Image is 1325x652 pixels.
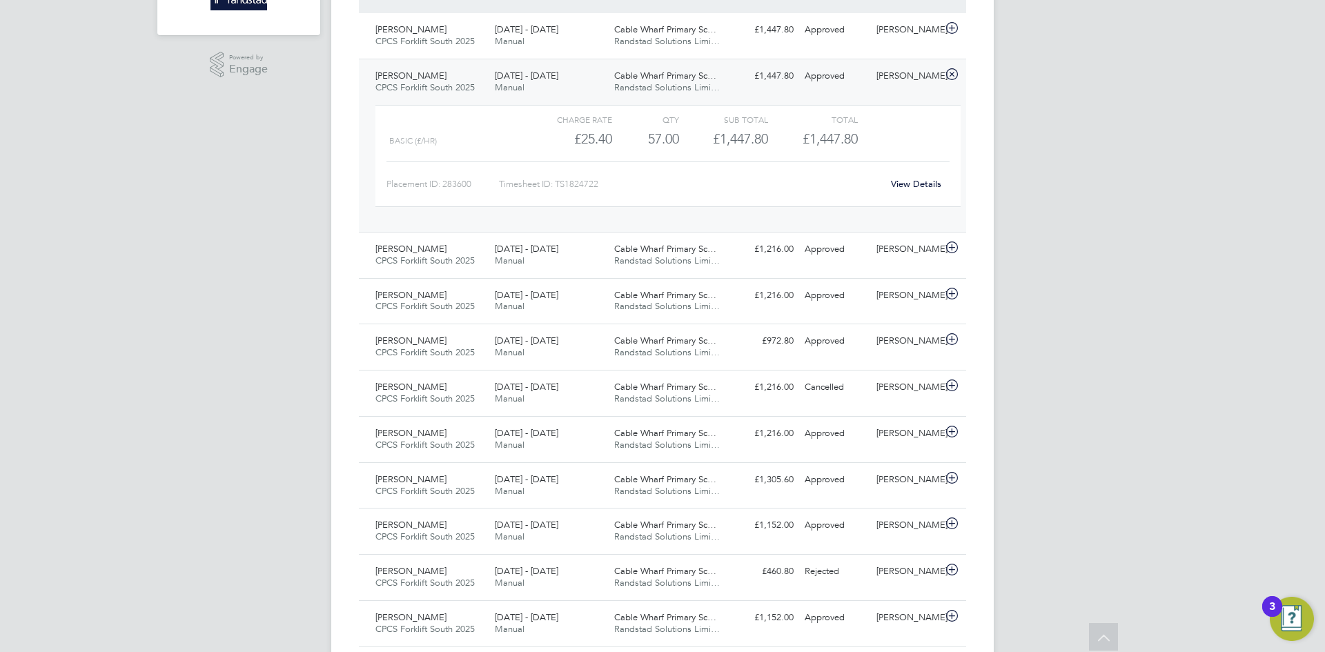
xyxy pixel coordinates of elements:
div: £1,216.00 [727,376,799,399]
span: Randstad Solutions Limi… [614,577,720,589]
button: Open Resource Center, 3 new notifications [1270,597,1314,641]
span: Cable Wharf Primary Sc… [614,427,716,439]
span: [DATE] - [DATE] [495,519,558,531]
div: Approved [799,468,871,491]
div: £972.80 [727,330,799,353]
span: Randstad Solutions Limi… [614,255,720,266]
span: Powered by [229,52,268,63]
div: Sub Total [679,111,768,128]
span: [DATE] - [DATE] [495,381,558,393]
span: Randstad Solutions Limi… [614,35,720,47]
div: Approved [799,606,871,629]
span: [DATE] - [DATE] [495,611,558,623]
div: [PERSON_NAME] [871,514,943,537]
div: [PERSON_NAME] [871,468,943,491]
span: Manual [495,393,524,404]
span: [PERSON_NAME] [375,23,446,35]
div: Rejected [799,560,871,583]
span: [PERSON_NAME] [375,70,446,81]
span: CPCS Forklift South 2025 [375,439,475,451]
span: CPCS Forklift South 2025 [375,623,475,635]
div: £1,447.80 [727,19,799,41]
div: Approved [799,65,871,88]
span: [PERSON_NAME] [375,243,446,255]
span: Manual [495,81,524,93]
div: 57.00 [612,128,679,150]
span: [DATE] - [DATE] [495,243,558,255]
span: Manual [495,623,524,635]
div: Approved [799,330,871,353]
div: £25.40 [523,128,612,150]
span: Manual [495,346,524,358]
span: Manual [495,255,524,266]
span: CPCS Forklift South 2025 [375,300,475,312]
span: Randstad Solutions Limi… [614,393,720,404]
span: Cable Wharf Primary Sc… [614,289,716,301]
div: £1,447.80 [727,65,799,88]
span: [PERSON_NAME] [375,381,446,393]
span: Cable Wharf Primary Sc… [614,243,716,255]
span: Cable Wharf Primary Sc… [614,381,716,393]
span: [PERSON_NAME] [375,427,446,439]
div: [PERSON_NAME] [871,65,943,88]
span: [PERSON_NAME] [375,519,446,531]
span: [DATE] - [DATE] [495,70,558,81]
span: Cable Wharf Primary Sc… [614,519,716,531]
span: Manual [495,439,524,451]
span: CPCS Forklift South 2025 [375,485,475,497]
div: Approved [799,422,871,445]
div: £1,152.00 [727,514,799,537]
span: CPCS Forklift South 2025 [375,35,475,47]
div: Charge rate [523,111,612,128]
span: Cable Wharf Primary Sc… [614,473,716,485]
span: Randstad Solutions Limi… [614,485,720,497]
div: [PERSON_NAME] [871,284,943,307]
span: Engage [229,63,268,75]
span: [DATE] - [DATE] [495,427,558,439]
a: View Details [891,178,941,190]
span: Randstad Solutions Limi… [614,531,720,542]
span: Manual [495,300,524,312]
span: Basic (£/HR) [389,136,437,146]
div: £1,152.00 [727,606,799,629]
div: [PERSON_NAME] [871,19,943,41]
span: [PERSON_NAME] [375,473,446,485]
span: [DATE] - [DATE] [495,473,558,485]
div: Approved [799,514,871,537]
div: £1,447.80 [679,128,768,150]
span: [PERSON_NAME] [375,335,446,346]
span: Manual [495,35,524,47]
div: [PERSON_NAME] [871,376,943,399]
span: [DATE] - [DATE] [495,23,558,35]
div: £1,216.00 [727,422,799,445]
div: £1,216.00 [727,284,799,307]
span: [DATE] - [DATE] [495,335,558,346]
div: Approved [799,238,871,261]
span: [DATE] - [DATE] [495,565,558,577]
div: Cancelled [799,376,871,399]
span: Randstad Solutions Limi… [614,439,720,451]
div: [PERSON_NAME] [871,560,943,583]
div: Approved [799,19,871,41]
span: Manual [495,485,524,497]
span: CPCS Forklift South 2025 [375,346,475,358]
div: QTY [612,111,679,128]
div: [PERSON_NAME] [871,330,943,353]
span: [PERSON_NAME] [375,289,446,301]
div: Timesheet ID: TS1824722 [499,173,882,195]
div: Placement ID: 283600 [386,173,499,195]
span: [DATE] - [DATE] [495,289,558,301]
div: £1,305.60 [727,468,799,491]
span: CPCS Forklift South 2025 [375,81,475,93]
span: [PERSON_NAME] [375,565,446,577]
div: [PERSON_NAME] [871,606,943,629]
div: [PERSON_NAME] [871,238,943,261]
span: Cable Wharf Primary Sc… [614,23,716,35]
span: Cable Wharf Primary Sc… [614,565,716,577]
div: 3 [1269,606,1275,624]
span: Cable Wharf Primary Sc… [614,611,716,623]
span: Cable Wharf Primary Sc… [614,70,716,81]
span: Randstad Solutions Limi… [614,346,720,358]
span: Manual [495,531,524,542]
span: CPCS Forklift South 2025 [375,393,475,404]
